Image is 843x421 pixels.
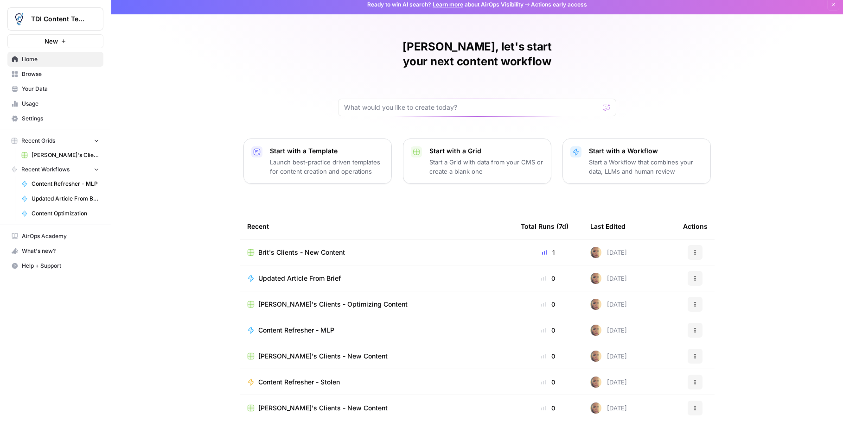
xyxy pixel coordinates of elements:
[22,114,99,123] span: Settings
[17,176,103,191] a: Content Refresher - MLP
[22,55,99,63] span: Home
[367,0,524,9] span: Ready to win AI search? about AirOps Visibility
[7,96,103,111] a: Usage
[258,377,340,387] span: Content Refresher - Stolen
[7,258,103,273] button: Help + Support
[7,67,103,82] a: Browse
[7,229,103,244] a: AirOps Academy
[270,157,384,176] p: Launch best-practice driven templates for content creation and operations
[429,157,543,176] p: Start a Grid with data from your CMS or create a blank one
[531,0,587,9] span: Actions early access
[521,248,575,257] div: 1
[7,7,103,31] button: Workspace: TDI Content Team
[22,70,99,78] span: Browse
[344,103,599,112] input: What would you like to create today?
[247,352,506,361] a: [PERSON_NAME]'s Clients - New Content
[521,326,575,335] div: 0
[589,157,703,176] p: Start a Workflow that combines your data, LLMs and human review
[258,403,388,413] span: [PERSON_NAME]'s Clients - New Content
[31,14,87,24] span: TDI Content Team
[32,151,99,159] span: [PERSON_NAME]'s Clients - Optimizing Content
[590,214,626,239] div: Last Edited
[32,180,99,188] span: Content Refresher - MLP
[17,206,103,221] a: Content Optimization
[429,146,543,156] p: Start with a Grid
[590,351,627,362] div: [DATE]
[45,37,58,46] span: New
[562,138,711,184] button: Start with a WorkflowStart a Workflow that combines your data, LLMs and human review
[17,191,103,206] a: Updated Article From Brief
[247,248,506,257] a: Brit's Clients - New Content
[11,11,27,27] img: TDI Content Team Logo
[521,274,575,283] div: 0
[258,248,345,257] span: Brit's Clients - New Content
[683,214,708,239] div: Actions
[7,111,103,126] a: Settings
[589,146,703,156] p: Start with a Workflow
[258,352,388,361] span: [PERSON_NAME]'s Clients - New Content
[403,138,551,184] button: Start with a GridStart a Grid with data from your CMS or create a blank one
[247,403,506,413] a: [PERSON_NAME]'s Clients - New Content
[521,352,575,361] div: 0
[22,85,99,93] span: Your Data
[590,377,601,388] img: rpnue5gqhgwwz5ulzsshxcaclga5
[590,325,601,336] img: rpnue5gqhgwwz5ulzsshxcaclga5
[258,274,341,283] span: Updated Article From Brief
[247,300,506,309] a: [PERSON_NAME]'s Clients - Optimizing Content
[433,1,463,8] a: Learn more
[22,232,99,240] span: AirOps Academy
[590,351,601,362] img: rpnue5gqhgwwz5ulzsshxcaclga5
[521,403,575,413] div: 0
[247,214,506,239] div: Recent
[7,134,103,148] button: Recent Grids
[32,195,99,203] span: Updated Article From Brief
[590,273,627,284] div: [DATE]
[270,146,384,156] p: Start with a Template
[590,247,627,258] div: [DATE]
[32,209,99,218] span: Content Optimization
[22,262,99,270] span: Help + Support
[258,326,334,335] span: Content Refresher - MLP
[590,299,601,310] img: rpnue5gqhgwwz5ulzsshxcaclga5
[247,326,506,335] a: Content Refresher - MLP
[247,377,506,387] a: Content Refresher - Stolen
[590,402,601,414] img: rpnue5gqhgwwz5ulzsshxcaclga5
[590,402,627,414] div: [DATE]
[338,39,616,69] h1: [PERSON_NAME], let's start your next content workflow
[590,247,601,258] img: rpnue5gqhgwwz5ulzsshxcaclga5
[7,244,103,258] button: What's new?
[258,300,408,309] span: [PERSON_NAME]'s Clients - Optimizing Content
[590,377,627,388] div: [DATE]
[17,148,103,163] a: [PERSON_NAME]'s Clients - Optimizing Content
[7,82,103,96] a: Your Data
[521,214,568,239] div: Total Runs (7d)
[590,325,627,336] div: [DATE]
[521,377,575,387] div: 0
[590,273,601,284] img: rpnue5gqhgwwz5ulzsshxcaclga5
[243,138,392,184] button: Start with a TemplateLaunch best-practice driven templates for content creation and operations
[21,165,70,174] span: Recent Workflows
[521,300,575,309] div: 0
[7,34,103,48] button: New
[7,52,103,67] a: Home
[7,163,103,176] button: Recent Workflows
[8,244,103,258] div: What's new?
[247,274,506,283] a: Updated Article From Brief
[21,137,55,145] span: Recent Grids
[590,299,627,310] div: [DATE]
[22,100,99,108] span: Usage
